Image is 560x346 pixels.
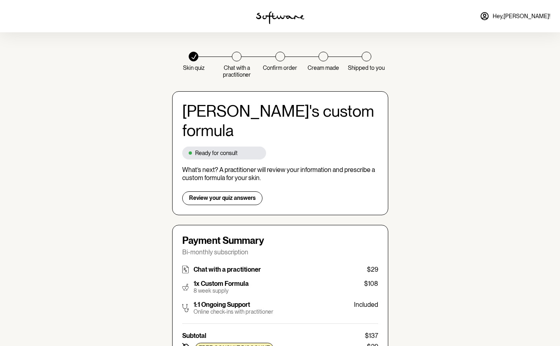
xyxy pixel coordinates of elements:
[182,248,378,256] p: Bi-monthly subscription
[194,280,249,287] p: 1x Custom Formula
[364,280,378,287] p: $108
[215,65,258,78] p: Chat with a practitioner
[194,266,261,273] p: Chat with a practitioner
[493,13,550,20] span: Hey, [PERSON_NAME] !
[365,332,378,340] p: $137
[367,266,378,273] p: $29
[194,301,273,308] p: 1:1 Ongoing Support
[354,301,378,308] p: Included
[182,101,378,140] h2: [PERSON_NAME] 's custom formula
[182,266,189,273] img: rx.66c3f86e40d40b9a5fce4457888fba40.svg
[348,65,385,71] p: Shipped to you
[195,150,237,157] p: Ready for consult
[475,6,555,26] a: Hey,[PERSON_NAME]!
[182,191,262,205] button: Review your quiz answers
[263,65,297,71] p: Confirm order
[189,195,256,201] span: Review your quiz answers
[194,287,249,294] p: 8 week supply
[183,65,204,71] p: Skin quiz
[308,65,339,71] p: Cream made
[182,301,189,315] img: stethoscope.5f141d3bcbac86e61a2636bce6edb64e.svg
[256,11,304,24] img: software logo
[182,280,189,294] img: pestle.f16909dd4225f63b0d6ee9b76b35a287.svg
[182,235,378,247] h4: Payment Summary
[182,166,378,181] p: What’s next? A practitioner will review your information and prescribe a custom formula for your ...
[182,332,206,340] p: Subtotal
[189,151,192,155] img: green-dot.698acc1633f935f770b0cbaf6a9a5e8e.svg
[194,308,273,315] p: Online check-ins with practitioner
